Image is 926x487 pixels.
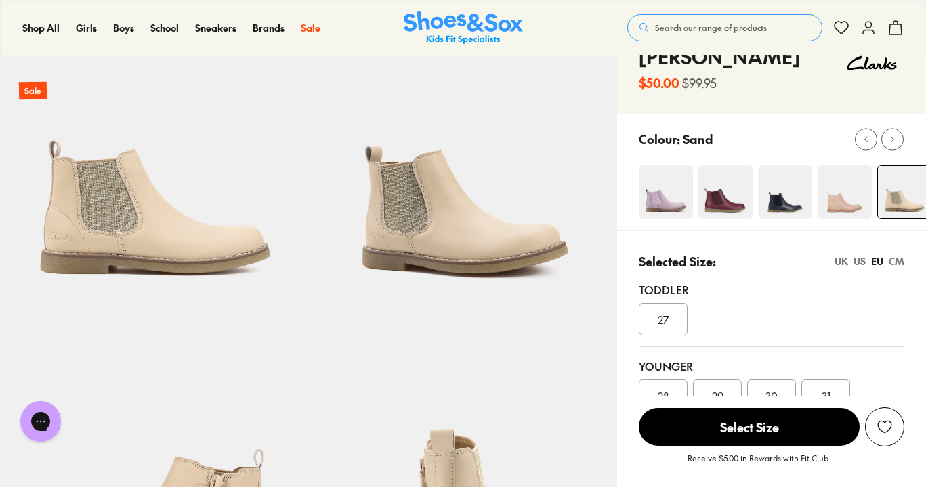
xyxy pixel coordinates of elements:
[639,130,680,148] p: Colour:
[113,21,134,35] a: Boys
[195,21,236,35] a: Sneakers
[150,21,179,35] a: School
[889,254,904,269] div: CM
[404,11,523,45] a: Shoes & Sox
[253,21,285,35] a: Brands
[22,21,60,35] a: Shop All
[639,252,716,271] p: Selected Size:
[871,254,883,269] div: EU
[301,21,320,35] a: Sale
[639,358,904,374] div: Younger
[14,396,68,446] iframe: Gorgias live chat messenger
[19,82,47,100] p: Sale
[627,14,822,41] button: Search our range of products
[688,452,828,476] p: Receive $5.00 in Rewards with Fit Club
[765,388,778,404] span: 30
[818,165,872,219] img: 4-487537_1
[76,21,97,35] a: Girls
[639,43,800,71] h4: [PERSON_NAME]
[682,74,717,92] s: $99.95
[839,43,904,83] img: Vendor logo
[309,6,618,315] img: 5-546914_1
[404,11,523,45] img: SNS_Logo_Responsive.svg
[698,165,753,219] img: 4-546909_1
[639,165,693,219] img: 4-546904_1
[822,388,830,404] span: 31
[835,254,848,269] div: UK
[639,281,904,298] div: Toddler
[683,130,713,148] p: Sand
[658,388,669,404] span: 28
[854,254,866,269] div: US
[758,165,812,219] img: 4-482268_1
[655,22,767,34] span: Search our range of products
[658,311,669,327] span: 27
[712,388,723,404] span: 29
[639,407,860,446] button: Select Size
[865,407,904,446] button: Add to Wishlist
[639,408,860,446] span: Select Size
[639,74,679,92] b: $50.00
